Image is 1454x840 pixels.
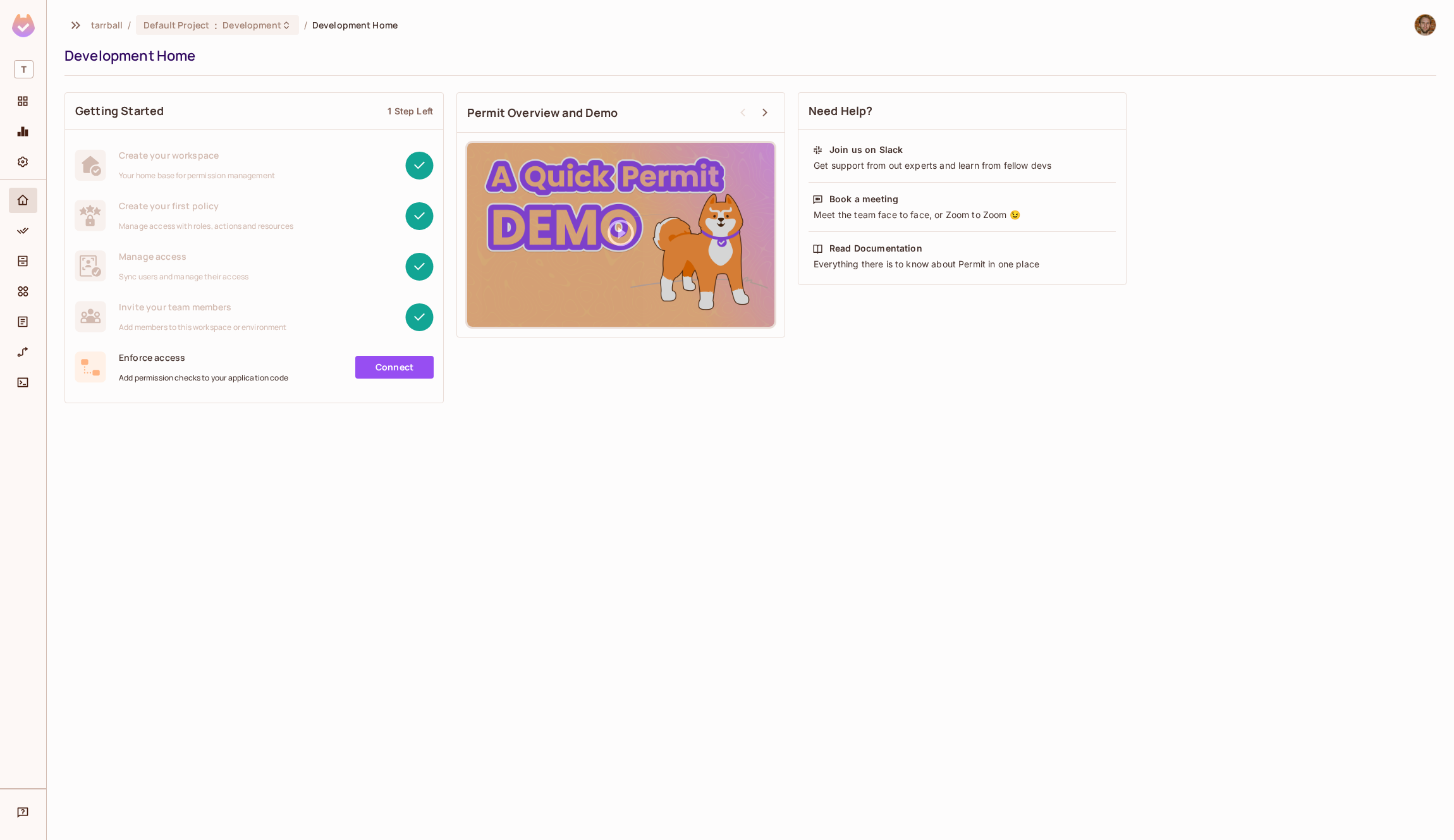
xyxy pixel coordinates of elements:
[812,258,1112,271] div: Everything there is to know about Permit in one place
[119,272,248,282] span: Sync users and manage their access
[9,149,37,174] div: Settings
[1415,15,1436,35] img: Branden Barber
[9,800,37,825] div: Help & Updates
[119,301,287,313] span: Invite your team members
[9,218,37,243] div: Policy
[91,19,123,31] span: the active workspace
[119,171,275,181] span: Your home base for permission management
[75,103,164,119] span: Getting Started
[214,20,218,30] span: :
[9,55,37,83] div: Workspace: tarrball
[14,60,34,78] span: T
[128,19,131,31] li: /
[812,159,1112,172] div: Get support from out experts and learn from fellow devs
[9,88,37,114] div: Projects
[119,322,287,332] span: Add members to this workspace or environment
[144,19,209,31] span: Default Project
[812,209,1112,221] div: Meet the team face to face, or Zoom to Zoom 😉
[9,309,37,334] div: Audit Log
[119,200,293,212] span: Create your first policy
[9,248,37,274] div: Directory
[388,105,433,117] div: 1 Step Left
[312,19,398,31] span: Development Home
[829,242,922,255] div: Read Documentation
[119,373,288,383] span: Add permission checks to your application code
[64,46,1430,65] div: Development Home
[829,193,898,205] div: Book a meeting
[119,221,293,231] span: Manage access with roles, actions and resources
[809,103,873,119] span: Need Help?
[223,19,281,31] span: Development
[829,143,903,156] div: Join us on Slack
[9,339,37,365] div: URL Mapping
[9,188,37,213] div: Home
[467,105,618,121] span: Permit Overview and Demo
[119,149,275,161] span: Create your workspace
[9,119,37,144] div: Monitoring
[9,370,37,395] div: Connect
[9,279,37,304] div: Elements
[119,250,248,262] span: Manage access
[12,14,35,37] img: SReyMgAAAABJRU5ErkJggg==
[304,19,307,31] li: /
[355,356,434,379] a: Connect
[119,351,288,363] span: Enforce access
